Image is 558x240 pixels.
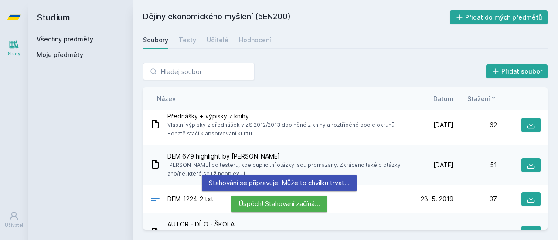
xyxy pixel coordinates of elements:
[207,31,228,49] a: Učitelé
[433,161,453,169] span: [DATE]
[467,94,497,103] button: Stažení
[150,193,160,206] div: TXT
[239,36,271,44] div: Hodnocení
[167,121,406,138] span: Vlastní výpisky z přednášek v ZS 2012/2013 doplněné z knihy a roztříděné podle okruhů. Bohatě sta...
[167,220,406,229] span: AUTOR - DÍLO - ŠKOLA
[143,31,168,49] a: Soubory
[453,229,497,237] div: 33
[167,152,406,161] span: DEM 679 highlight by [PERSON_NAME]
[453,195,497,203] div: 37
[202,175,357,191] div: Stahování se připravuje. Může to chvilku trvat…
[421,195,453,203] span: 28. 5. 2019
[179,31,196,49] a: Testy
[2,206,26,233] a: Uživatel
[157,94,176,103] button: Název
[8,51,20,57] div: Study
[207,36,228,44] div: Učitelé
[453,161,497,169] div: 51
[167,195,214,203] span: DEM-1224-2.txt
[433,94,453,103] button: Datum
[486,64,548,78] button: Přidat soubor
[37,51,83,59] span: Moje předměty
[179,36,196,44] div: Testy
[231,196,327,212] div: Úspěch! Stahovaní začíná…
[167,112,406,121] span: Přednášky + výpisky z knihy
[143,36,168,44] div: Soubory
[2,35,26,61] a: Study
[450,10,548,24] button: Přidat do mých předmětů
[143,63,255,80] input: Hledej soubor
[167,161,406,178] span: [PERSON_NAME] do testeru, kde duplicitní otázky jsou promazány. Zkráceno také o otázky ano/ne, kt...
[37,35,93,43] a: Všechny předměty
[5,222,23,229] div: Uživatel
[239,31,271,49] a: Hodnocení
[433,121,453,129] span: [DATE]
[420,229,453,237] span: 23. 5. 2007
[453,121,497,129] div: 62
[143,10,450,24] h2: Dějiny ekonomického myšlení (5EN200)
[467,94,490,103] span: Stažení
